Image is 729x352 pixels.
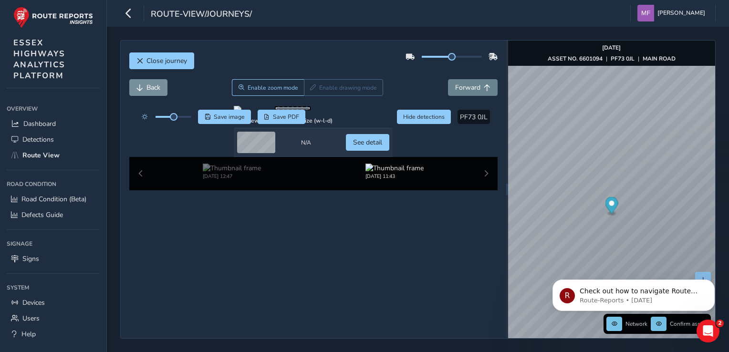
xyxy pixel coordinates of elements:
[22,151,60,160] span: Route View
[298,128,336,157] td: N/A
[7,237,100,251] div: Signage
[146,56,187,65] span: Close journey
[7,177,100,191] div: Road Condition
[7,311,100,326] a: Users
[7,251,100,267] a: Signs
[637,5,708,21] button: [PERSON_NAME]
[397,110,451,124] button: Hide detections
[7,132,100,147] a: Detections
[611,55,635,62] strong: PF73 0JL
[203,164,261,173] img: Thumbnail frame
[643,55,676,62] strong: MAIN ROAD
[232,79,304,96] button: Zoom
[258,110,306,124] button: PDF
[129,79,167,96] button: Back
[248,84,298,92] span: Enable zoom mode
[13,37,65,81] span: ESSEX HIGHWAYS ANALYTICS PLATFORM
[697,320,719,342] iframe: Intercom live chat
[7,295,100,311] a: Devices
[214,113,245,121] span: Save image
[657,5,705,21] span: [PERSON_NAME]
[22,135,54,144] span: Detections
[365,164,424,173] img: Thumbnail frame
[7,116,100,132] a: Dashboard
[7,326,100,342] a: Help
[7,280,100,295] div: System
[716,320,724,327] span: 2
[146,83,160,92] span: Back
[403,113,445,121] span: Hide detections
[22,254,39,263] span: Signs
[353,138,382,147] span: See detail
[548,55,603,62] strong: ASSET NO. 6601094
[21,210,63,219] span: Defects Guide
[7,147,100,163] a: Route View
[346,134,389,151] button: See detail
[203,173,261,180] div: [DATE] 12:47
[273,113,299,121] span: Save PDF
[21,195,86,204] span: Road Condition (Beta)
[151,8,252,21] span: route-view/journeys/
[7,191,100,207] a: Road Condition (Beta)
[448,79,498,96] button: Forward
[13,7,93,28] img: rr logo
[455,83,480,92] span: Forward
[23,119,56,128] span: Dashboard
[129,52,194,69] button: Close journey
[548,55,676,62] div: | |
[605,197,618,217] div: Map marker
[22,314,40,323] span: Users
[198,110,251,124] button: Save
[21,330,36,339] span: Help
[602,44,621,52] strong: [DATE]
[22,298,45,307] span: Devices
[7,207,100,223] a: Defects Guide
[7,102,100,116] div: Overview
[460,113,488,122] span: PF73 0JL
[365,173,424,180] div: [DATE] 11:43
[637,5,654,21] img: diamond-layout
[538,259,729,326] iframe: Intercom notifications message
